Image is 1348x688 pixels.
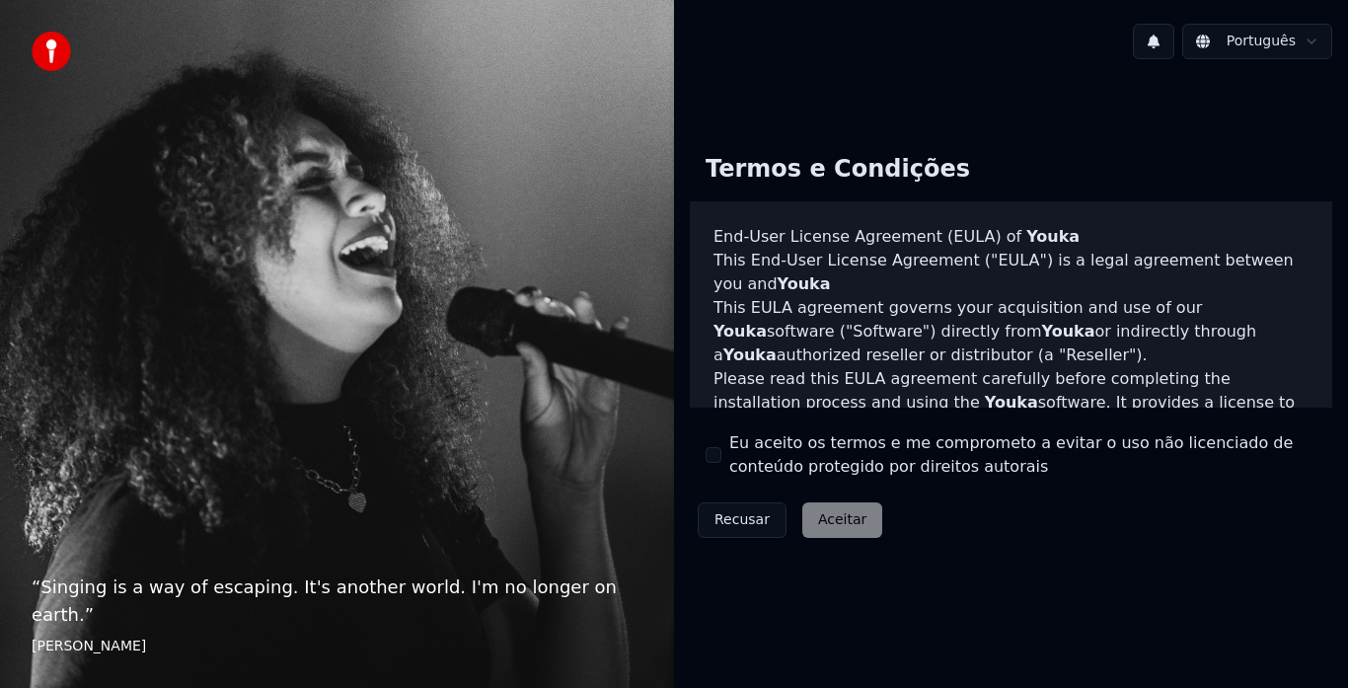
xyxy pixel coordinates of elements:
img: youka [32,32,71,71]
footer: [PERSON_NAME] [32,637,642,656]
button: Recusar [698,502,786,538]
p: Please read this EULA agreement carefully before completing the installation process and using th... [713,367,1309,462]
span: Youka [985,393,1038,412]
span: Youka [713,322,767,341]
div: Termos e Condições [690,138,986,201]
p: This End-User License Agreement ("EULA") is a legal agreement between you and [713,249,1309,296]
span: Youka [778,274,831,293]
span: Youka [1042,322,1095,341]
label: Eu aceito os termos e me comprometo a evitar o uso não licenciado de conteúdo protegido por direi... [729,431,1316,479]
h3: End-User License Agreement (EULA) of [713,225,1309,249]
p: This EULA agreement governs your acquisition and use of our software ("Software") directly from o... [713,296,1309,367]
span: Youka [723,345,777,364]
span: Youka [1026,227,1080,246]
p: “ Singing is a way of escaping. It's another world. I'm no longer on earth. ” [32,573,642,629]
